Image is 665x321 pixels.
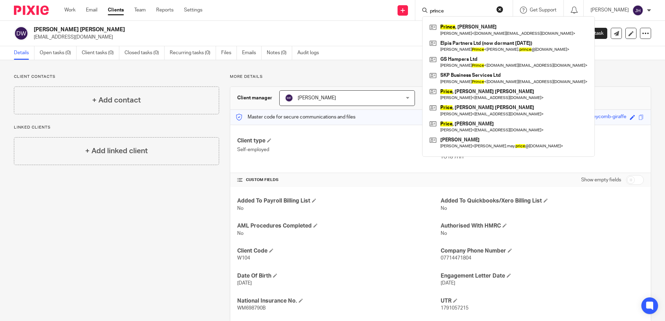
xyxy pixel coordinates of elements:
[285,94,293,102] img: svg%3E
[86,7,97,14] a: Email
[242,46,262,60] a: Emails
[429,8,492,15] input: Search
[237,256,250,261] span: W104
[298,96,336,100] span: [PERSON_NAME]
[184,7,202,14] a: Settings
[237,137,440,145] h4: Client type
[297,46,324,60] a: Audit logs
[125,46,165,60] a: Closed tasks (0)
[34,26,452,33] h2: [PERSON_NAME] [PERSON_NAME]
[221,46,237,60] a: Files
[441,231,447,236] span: No
[441,222,644,230] h4: Authorised With HMRC
[237,231,243,236] span: No
[237,297,440,305] h4: National Insurance No.
[237,94,272,101] h3: Client manager
[441,247,644,255] h4: Company Phone Number
[14,6,49,15] img: Pixie
[441,297,644,305] h4: UTR
[237,197,440,205] h4: Added To Payroll Billing List
[14,74,219,80] p: Client contacts
[235,114,355,121] p: Master code for secure communications and files
[267,46,292,60] a: Notes (0)
[82,46,119,60] a: Client tasks (0)
[441,306,468,311] span: 1791057215
[14,26,29,41] img: svg%3E
[34,34,556,41] p: [EMAIL_ADDRESS][DOMAIN_NAME]
[237,247,440,255] h4: Client Code
[496,6,503,13] button: Clear
[237,206,243,211] span: No
[134,7,146,14] a: Team
[441,206,447,211] span: No
[237,146,440,153] p: Self-employed
[230,74,651,80] p: More details
[170,46,216,60] a: Recurring tasks (0)
[441,272,644,280] h4: Engagement Letter Date
[237,272,440,280] h4: Date Of Birth
[441,197,644,205] h4: Added To Quickbooks/Xero Billing List
[237,281,252,286] span: [DATE]
[92,95,141,106] h4: + Add contact
[156,7,174,14] a: Reports
[591,7,629,14] p: [PERSON_NAME]
[40,46,77,60] a: Open tasks (0)
[581,176,621,183] label: Show empty fields
[64,7,75,14] a: Work
[237,222,440,230] h4: AML Procedures Completed
[237,177,440,183] h4: CUSTOM FIELDS
[632,5,643,16] img: svg%3E
[14,125,219,130] p: Linked clients
[237,306,266,311] span: WM698790B
[14,46,34,60] a: Details
[441,281,455,286] span: [DATE]
[530,8,556,13] span: Get Support
[441,256,471,261] span: 07714471804
[441,154,644,160] p: YO18 7HH
[85,146,148,156] h4: + Add linked client
[108,7,124,14] a: Clients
